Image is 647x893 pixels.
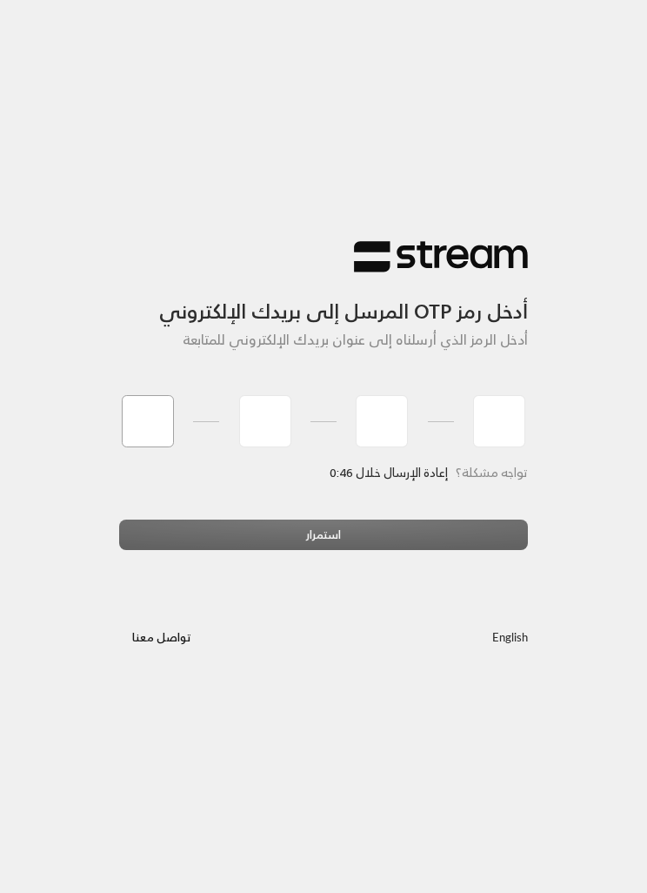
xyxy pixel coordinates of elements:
a: تواصل معنا [119,628,204,648]
span: إعادة الإرسال خلال 0:46 [330,461,448,483]
h3: أدخل رمز OTP المرسل إلى بريدك الإلكتروني [119,273,528,324]
img: Stream Logo [354,240,528,274]
h5: أدخل الرمز الذي أرسلناه إلى عنوان بريدك الإلكتروني للمتابعة [119,332,528,348]
a: English [492,623,528,654]
span: تواجه مشكلة؟ [456,461,528,483]
button: تواصل معنا [119,623,204,654]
